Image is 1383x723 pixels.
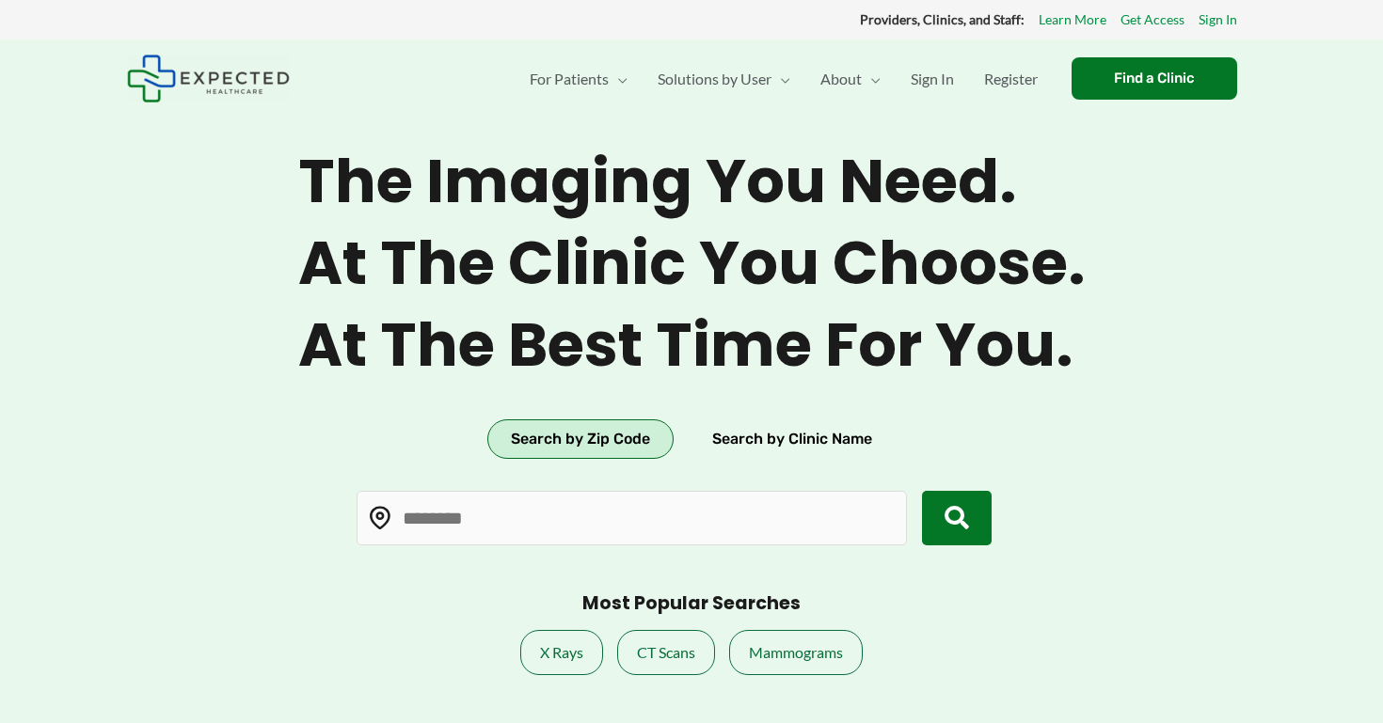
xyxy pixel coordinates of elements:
[984,46,1038,112] span: Register
[1199,8,1237,32] a: Sign In
[298,228,1086,300] span: At the clinic you choose.
[515,46,643,112] a: For PatientsMenu Toggle
[896,46,969,112] a: Sign In
[487,419,674,459] button: Search by Zip Code
[1121,8,1184,32] a: Get Access
[729,630,863,675] a: Mammograms
[298,309,1086,382] span: At the best time for you.
[862,46,881,112] span: Menu Toggle
[520,630,603,675] a: X Rays
[805,46,896,112] a: AboutMenu Toggle
[1072,57,1237,100] a: Find a Clinic
[127,55,290,102] img: Expected Healthcare Logo - side, dark font, small
[368,506,392,530] img: Location pin
[969,46,1053,112] a: Register
[658,46,771,112] span: Solutions by User
[609,46,628,112] span: Menu Toggle
[1039,8,1106,32] a: Learn More
[515,46,1053,112] nav: Primary Site Navigation
[530,46,609,112] span: For Patients
[689,419,896,459] button: Search by Clinic Name
[911,46,954,112] span: Sign In
[582,592,801,616] h3: Most Popular Searches
[617,630,715,675] a: CT Scans
[820,46,862,112] span: About
[860,11,1025,27] strong: Providers, Clinics, and Staff:
[298,146,1086,218] span: The imaging you need.
[771,46,790,112] span: Menu Toggle
[643,46,805,112] a: Solutions by UserMenu Toggle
